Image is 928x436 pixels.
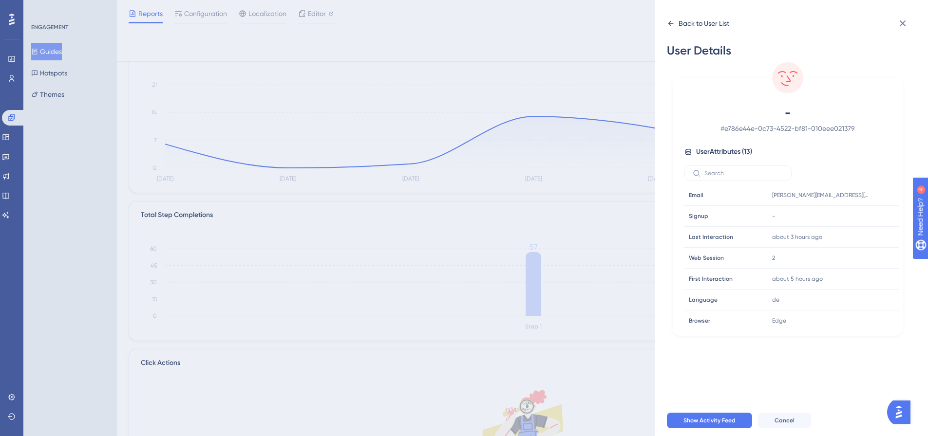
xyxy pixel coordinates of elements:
span: [PERSON_NAME][EMAIL_ADDRESS][PERSON_NAME][DOMAIN_NAME] [772,191,870,199]
time: about 3 hours ago [772,234,822,240]
span: Web Session [689,254,724,262]
span: Last Interaction [689,233,733,241]
span: Show Activity Feed [683,417,736,424]
time: about 5 hours ago [772,275,823,282]
div: User Details [667,43,909,58]
div: 4 [68,5,71,13]
span: Language [689,296,718,304]
input: Search [704,170,783,177]
span: 2 [772,254,775,262]
span: User Attributes ( 13 ) [696,146,752,158]
span: Email [689,191,703,199]
span: # e786e44e-0c73-4522-bf81-010eee021379 [702,123,873,134]
span: - [702,105,873,121]
span: First Interaction [689,275,733,283]
span: Signup [689,212,708,220]
button: Cancel [758,413,811,428]
button: Show Activity Feed [667,413,752,428]
span: - [772,212,775,220]
div: Back to User List [679,18,729,29]
span: Need Help? [23,2,61,14]
span: Cancel [775,417,795,424]
span: Edge [772,317,786,325]
span: Browser [689,317,710,325]
span: de [772,296,779,304]
iframe: UserGuiding AI Assistant Launcher [887,398,916,427]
